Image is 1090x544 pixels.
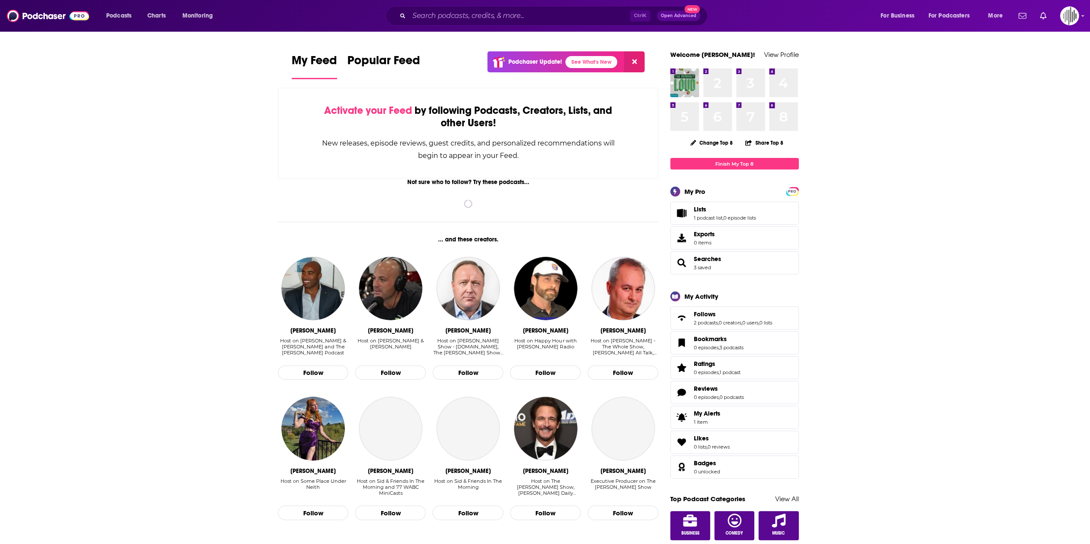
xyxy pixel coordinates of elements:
a: Ratings [694,360,741,368]
div: ... and these creators. [278,236,659,243]
button: open menu [923,9,982,23]
a: See What's New [565,56,617,68]
span: , [759,320,759,326]
a: 0 podcasts [720,394,744,400]
button: open menu [176,9,224,23]
p: Podchaser Update! [508,58,562,65]
span: Follows [694,310,716,318]
a: 0 episodes [694,394,719,400]
input: Search podcasts, credits, & more... [409,9,630,23]
div: by following Podcasts, Creators, Lists, and other Users! [321,104,615,129]
span: My Feed [292,53,337,73]
a: Follows [694,310,772,318]
a: Lists [694,205,756,213]
span: For Podcasters [929,10,970,22]
div: Adam Hawk [600,467,646,475]
span: Reviews [694,385,718,392]
div: Natalie Jean [290,467,336,475]
a: Ratings [673,362,690,374]
img: Alex Jones [436,257,500,320]
span: Reviews [670,381,799,404]
a: 0 creators [719,320,741,326]
div: Brandon Tierney [368,327,413,334]
div: Executive Producer on The [PERSON_NAME] Show [588,478,658,490]
div: Executive Producer on The Jim Rome Show [588,478,658,496]
span: PRO [787,188,797,195]
a: Likes [694,434,730,442]
a: Bookmarks [673,337,690,349]
a: Charts [142,9,171,23]
span: Logged in as gpg2 [1060,6,1079,25]
a: Top Podcast Categories [670,495,745,503]
div: Alex Jones [445,327,491,334]
a: My Feed [292,53,337,79]
span: Ratings [694,360,715,368]
a: 0 episodes [694,345,719,351]
a: 0 lists [759,320,772,326]
button: Change Top 8 [685,137,738,148]
a: Badges [694,459,720,467]
span: Badges [694,459,716,467]
a: Searches [673,257,690,269]
a: Popular Feed [347,53,420,79]
span: Exports [694,230,715,238]
a: Likes [673,436,690,448]
span: Exports [673,232,690,244]
a: Brandon Tierney [359,257,422,320]
span: Likes [694,434,709,442]
a: 0 episode lists [723,215,756,221]
div: Host on Happy Hour with [PERSON_NAME] Radio [510,338,581,350]
div: New releases, episode reviews, guest credits, and personalized recommendations will begin to appe... [321,137,615,162]
div: Bernard McGuirk [445,467,491,475]
span: , [719,394,720,400]
button: Follow [278,505,349,520]
div: Host on The Jim Rome Show, Jim Rome's Daily Jungle, and The Jim Rome Podcast [510,478,581,496]
a: Comedy [714,511,755,540]
span: , [723,215,723,221]
a: Follows [673,312,690,324]
a: Finish My Top 8 [670,158,799,169]
span: Follows [670,306,799,330]
div: Host on Sid & Friends In The Morning and 77 WABC MiniCasts [355,478,426,496]
span: Badges [670,455,799,479]
div: Host on [PERSON_NAME] & [PERSON_NAME] and The [PERSON_NAME] Podcast [278,338,349,356]
a: Badges [673,461,690,473]
img: Podchaser - Follow, Share and Rate Podcasts [7,8,89,24]
div: My Pro [684,187,705,196]
button: open menu [100,9,143,23]
button: Follow [433,366,503,380]
div: Host on Iain Dale - The Whole Show, Iain Dale All Talk, Where Politics Meets History, and Cross Q... [588,338,658,356]
span: Business [681,531,699,536]
button: Follow [355,366,426,380]
span: Music [772,531,785,536]
img: User Profile [1060,6,1079,25]
span: Comedy [726,531,743,536]
img: John Hardin [514,257,577,320]
div: Host on Happy Hour with Johnny Radio [510,338,581,356]
div: Host on [PERSON_NAME] Show - [DOMAIN_NAME], The [PERSON_NAME] Show - Infowa…, [PERSON_NAME] Show ... [433,338,503,356]
button: Share Top 8 [745,134,783,151]
img: Jim Rome [514,397,577,460]
span: Ctrl K [630,10,650,21]
span: Open Advanced [661,14,696,18]
span: My Alerts [694,410,720,417]
span: Podcasts [106,10,131,22]
span: Popular Feed [347,53,420,73]
button: Show profile menu [1060,6,1079,25]
span: Charts [147,10,166,22]
span: Searches [670,251,799,274]
span: Likes [670,431,799,454]
a: Bookmarks [694,335,744,343]
a: Searches [694,255,721,263]
a: Tiki Barber [281,257,345,320]
div: Host on Sid & Friends In The Morning [433,478,503,496]
div: Tiki Barber [290,327,336,334]
div: Host on Some Place Under Neith [278,478,349,490]
span: , [719,345,720,351]
a: Lists [673,207,690,219]
button: Follow [510,505,581,520]
img: Iain Dale [591,257,655,320]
